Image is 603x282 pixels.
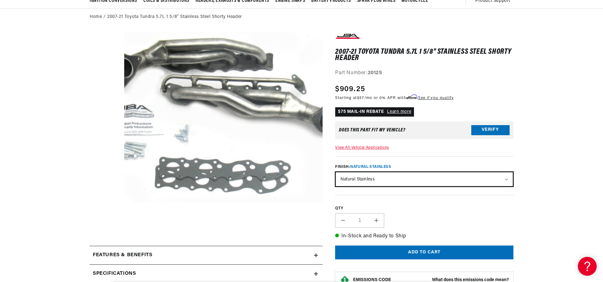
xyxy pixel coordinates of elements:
a: 2007-21 Toyota Tundra 5.7L 1 5/8" Stainless Steel Shorty Header [107,14,242,20]
a: View All Vehicle Applications [335,146,389,150]
strong: 2012S [368,70,382,75]
p: $75 MAIL-IN REBATE [335,107,414,117]
span: $57 [357,96,364,100]
p: In-Stock and Ready to Ship [335,232,513,241]
span: Natural Stainless [350,165,391,169]
a: See if you qualify - Learn more about Affirm Financing (opens in modal) [418,96,454,100]
h2: Specifications [93,270,136,278]
div: Does This part fit My vehicle? [339,128,405,133]
button: Verify [471,125,510,135]
summary: Features & Benefits [90,246,323,264]
media-gallery: Gallery Viewer [90,32,323,233]
span: $909.25 [335,84,365,95]
button: Add to cart [335,246,513,260]
span: Affirm [406,95,417,99]
div: Part Number: [335,69,513,77]
p: Starting at /mo or 0% APR with . [335,95,454,101]
label: QTY [335,206,513,211]
nav: breadcrumbs [90,14,513,20]
a: Learn more [387,109,411,114]
h2: Features & Benefits [93,251,152,259]
a: Home [90,14,102,20]
h1: 2007-21 Toyota Tundra 5.7L 1 5/8" Stainless Steel Shorty Header [335,49,513,62]
label: Finish: [335,164,513,170]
